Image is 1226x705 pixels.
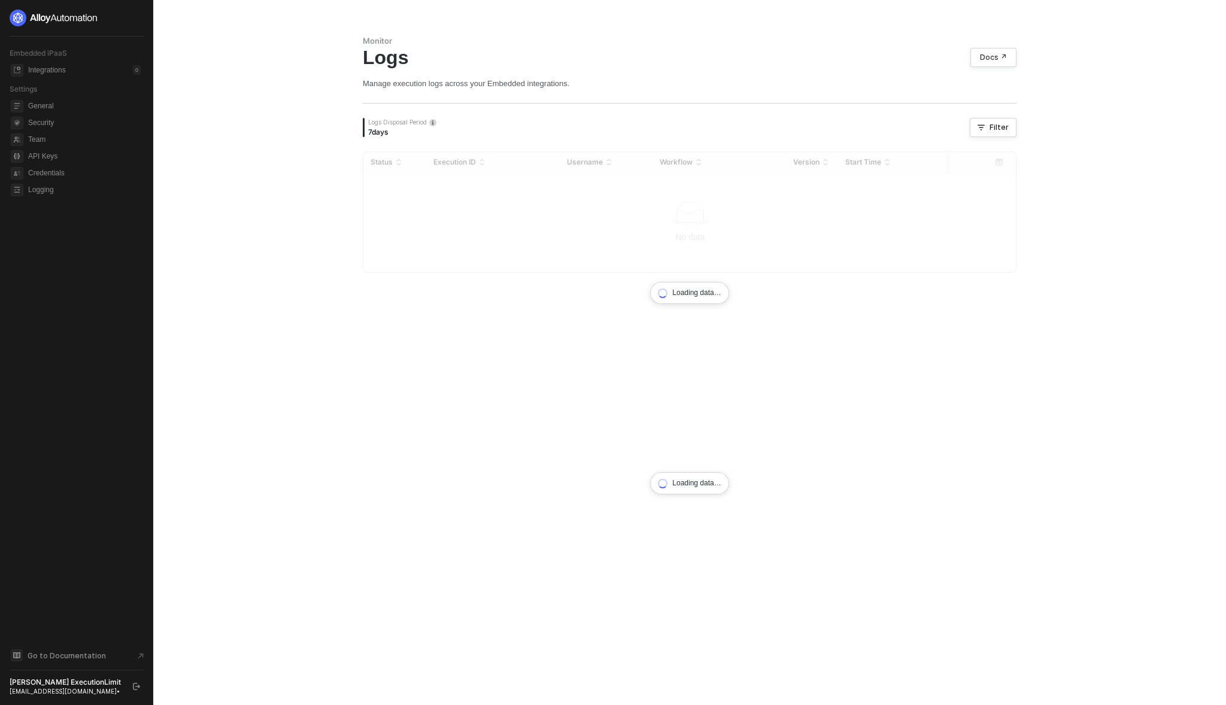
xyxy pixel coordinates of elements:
[135,650,147,662] span: document-arrow
[990,123,1009,132] div: Filter
[363,46,1016,69] div: Logs
[28,149,141,163] span: API Keys
[28,651,106,661] span: Go to Documentation
[368,118,436,126] div: Logs Disposal Period
[980,53,1007,62] div: Docs ↗
[10,687,122,695] div: [EMAIL_ADDRESS][DOMAIN_NAME] •
[11,649,23,661] span: documentation
[363,78,1016,89] div: Manage execution logs across your Embedded integrations.
[970,48,1016,67] a: Docs ↗
[10,48,67,57] span: Embedded iPaaS
[10,10,143,26] a: logo
[970,118,1016,137] button: Filter
[363,36,1016,46] div: Monitor
[133,65,141,75] div: 0
[28,166,141,180] span: Credentials
[11,117,23,129] span: security
[368,127,436,137] div: 7 days
[133,683,140,690] span: logout
[11,133,23,146] span: team
[10,648,144,663] a: Knowledge Base
[11,150,23,163] span: api-key
[10,10,98,26] img: logo
[11,64,23,77] span: integrations
[28,65,66,75] div: Integrations
[10,677,122,687] div: [PERSON_NAME] ExecutionLimit
[11,184,23,196] span: logging
[11,100,23,113] span: general
[650,282,729,304] div: Loading data…
[28,99,141,113] span: General
[28,132,141,147] span: Team
[11,167,23,180] span: credentials
[28,116,141,130] span: Security
[28,183,141,197] span: Logging
[10,84,37,93] span: Settings
[650,472,729,494] div: Loading data…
